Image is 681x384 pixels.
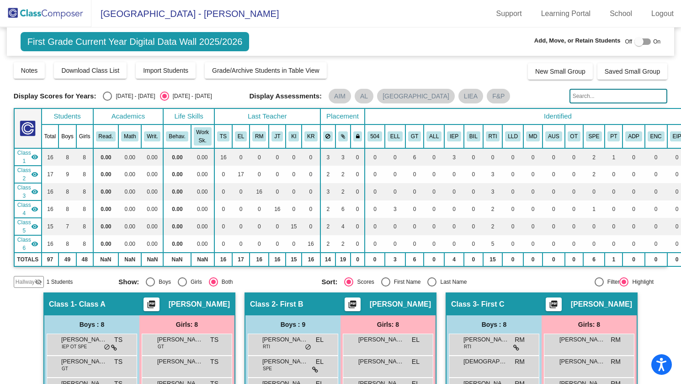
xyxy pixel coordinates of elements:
td: Jill Tobey - First D [14,200,42,218]
span: Display Assessments: [249,92,322,100]
td: 3 [320,148,336,166]
td: Karlie Ives - First E [14,218,42,235]
td: 3 [335,148,351,166]
td: 0.00 [93,183,119,200]
td: 0 [214,235,232,253]
th: Allergies [424,124,444,148]
td: 0 [502,218,523,235]
span: New Small Group [535,68,585,75]
td: 0 [523,200,543,218]
td: 6 [405,148,424,166]
td: 0.00 [141,200,163,218]
button: MD [526,131,540,141]
td: 0 [385,183,405,200]
td: 4 [335,218,351,235]
mat-icon: picture_as_pdf [347,300,358,313]
td: 0 [543,200,564,218]
td: 0.00 [93,200,119,218]
th: Evaluated- Not Classified [645,124,667,148]
td: 0.00 [163,235,191,253]
td: 3 [483,183,503,200]
td: 2 [320,235,336,253]
td: 0 [645,200,667,218]
td: 0 [622,183,644,200]
td: 0 [302,218,320,235]
td: Erin Lamirande - First B [14,166,42,183]
td: 0.00 [141,235,163,253]
span: Display Scores for Years: [14,92,96,100]
th: Jill Tobey [269,124,286,148]
th: Rachel Mueller [250,124,269,148]
th: OT Services [565,124,583,148]
button: LLD [505,131,521,141]
td: 0.00 [118,183,141,200]
mat-icon: visibility [31,171,38,178]
button: ALL [426,131,442,141]
td: 0 [502,166,523,183]
td: 0 [250,200,269,218]
td: 3 [320,183,336,200]
td: 0 [605,166,622,183]
td: 0 [250,148,269,166]
td: 0 [444,200,464,218]
td: 0 [424,235,444,253]
td: 8 [59,200,76,218]
div: [DATE] - [DATE] [112,92,155,100]
td: 0 [302,148,320,166]
th: Last Teacher [214,108,320,124]
td: 0.00 [141,148,163,166]
td: 8 [59,235,76,253]
td: 8 [59,183,76,200]
td: 0 [405,235,424,253]
td: 0 [286,200,302,218]
button: Print Students Details [144,297,160,311]
td: 9 [59,166,76,183]
td: 0 [351,200,365,218]
button: RTI [486,131,500,141]
td: 0 [351,183,365,200]
button: KR [304,131,317,141]
td: 0 [269,183,286,200]
td: 0.00 [118,200,141,218]
th: Erin Lamirande [232,124,250,148]
span: On [653,38,660,46]
td: 0 [622,166,644,183]
mat-icon: visibility [31,188,38,195]
td: 2 [320,166,336,183]
a: Support [489,6,529,21]
td: Rachel Mueller - First C [14,183,42,200]
td: 0 [269,235,286,253]
td: 2 [483,200,503,218]
td: 0 [286,148,302,166]
td: 0 [351,218,365,235]
button: EL [235,131,247,141]
td: 0 [464,183,483,200]
td: 0 [523,148,543,166]
td: 3 [385,200,405,218]
td: 0 [565,200,583,218]
span: Off [625,38,632,46]
button: AUS [545,131,562,141]
td: 0 [483,148,503,166]
button: ADP [625,131,642,141]
td: 2 [320,200,336,218]
button: Grade/Archive Students in Table View [205,62,327,79]
button: KI [288,131,299,141]
span: Class 5 [17,218,31,235]
td: 0 [365,200,385,218]
button: PT [607,131,620,141]
td: 0 [405,200,424,218]
td: 0 [444,218,464,235]
th: Students [42,108,93,124]
td: 0 [605,200,622,218]
th: Bilingual [464,124,483,148]
th: Total [42,124,59,148]
td: 0 [214,183,232,200]
td: 16 [42,148,59,166]
td: 0 [365,148,385,166]
td: 0 [444,235,464,253]
td: Kaleigh Rudic - First F [14,235,42,253]
td: 8 [76,183,93,200]
mat-chip: F&P [487,89,510,103]
td: 0 [405,166,424,183]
